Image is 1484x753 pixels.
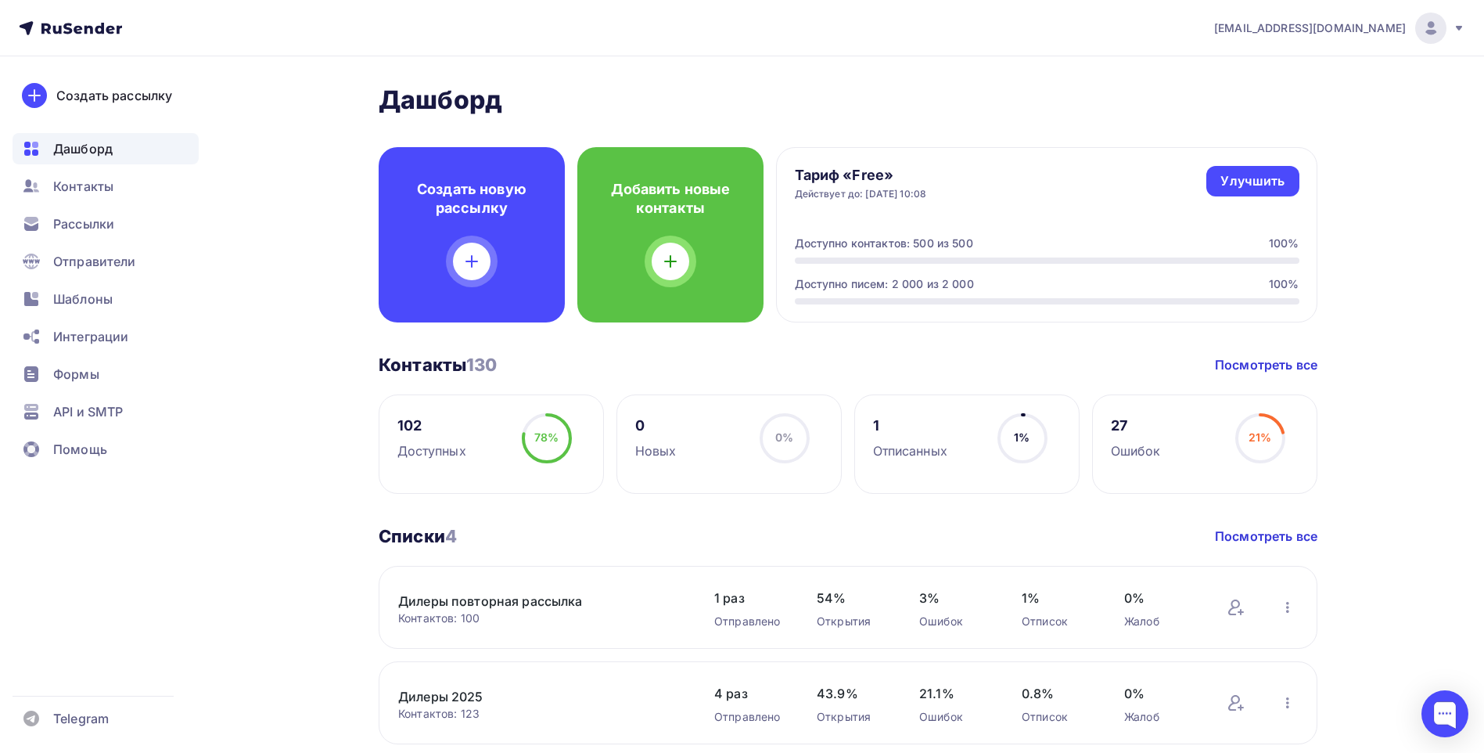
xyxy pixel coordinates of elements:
span: 130 [466,355,497,375]
h4: Тариф «Free» [795,166,927,185]
span: 0% [775,431,793,444]
span: 1 раз [714,589,785,607]
div: 1 [873,416,947,435]
span: [EMAIL_ADDRESS][DOMAIN_NAME] [1214,20,1406,36]
a: Дилеры 2025 [398,687,664,706]
div: Отписок [1022,614,1093,629]
div: Отправлено [714,614,785,629]
span: Контакты [53,177,113,196]
div: 102 [397,416,466,435]
div: 100% [1269,236,1299,251]
a: Контакты [13,171,199,202]
div: Новых [635,441,677,460]
div: Доступно контактов: 500 из 500 [795,236,973,251]
h3: Контакты [379,354,498,376]
div: Ошибок [919,614,990,629]
div: Контактов: 123 [398,706,683,722]
div: Открытия [817,709,888,725]
span: 1% [1022,589,1093,607]
a: Рассылки [13,208,199,240]
span: Помощь [53,440,107,459]
div: Отправлено [714,709,785,725]
div: Жалоб [1124,614,1195,629]
span: Рассылки [53,214,114,233]
div: Ошибок [1111,441,1161,460]
a: Посмотреть все [1215,527,1317,546]
a: Формы [13,358,199,390]
a: Шаблоны [13,283,199,315]
div: Жалоб [1124,709,1195,725]
a: Посмотреть все [1215,355,1317,374]
div: Доступных [397,441,466,460]
div: 0 [635,416,677,435]
span: Дашборд [53,139,113,158]
a: Дашборд [13,133,199,164]
h4: Создать новую рассылку [404,180,540,218]
span: Формы [53,365,99,384]
div: Отписанных [873,441,947,460]
a: Улучшить [1206,166,1299,196]
span: 21.1% [919,684,990,703]
a: Дилеры повторная рассылка [398,592,664,611]
span: 1% [1014,431,1029,444]
span: 4 раз [714,684,785,703]
div: Действует до: [DATE] 10:08 [795,188,927,200]
span: 78% [534,431,559,444]
span: 54% [817,589,888,607]
div: Создать рассылку [56,86,172,105]
div: 100% [1269,276,1299,292]
span: 3% [919,589,990,607]
span: 0% [1124,684,1195,703]
span: 43.9% [817,684,888,703]
span: Telegram [53,709,109,728]
span: Шаблоны [53,290,113,308]
span: 21% [1249,431,1271,444]
span: 0.8% [1022,684,1093,703]
h2: Дашборд [379,85,1317,116]
span: Отправители [53,252,136,271]
div: Доступно писем: 2 000 из 2 000 [795,276,974,292]
h3: Списки [379,525,457,547]
div: Контактов: 100 [398,611,683,626]
span: 4 [445,526,457,546]
div: Отписок [1022,709,1093,725]
a: Отправители [13,246,199,277]
span: 0% [1124,589,1195,607]
h4: Добавить новые контакты [602,180,738,218]
div: Ошибок [919,709,990,725]
span: Интеграции [53,327,128,346]
div: Открытия [817,614,888,629]
span: API и SMTP [53,402,123,421]
a: [EMAIL_ADDRESS][DOMAIN_NAME] [1214,13,1465,44]
div: 27 [1111,416,1161,435]
div: Улучшить [1220,172,1285,190]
